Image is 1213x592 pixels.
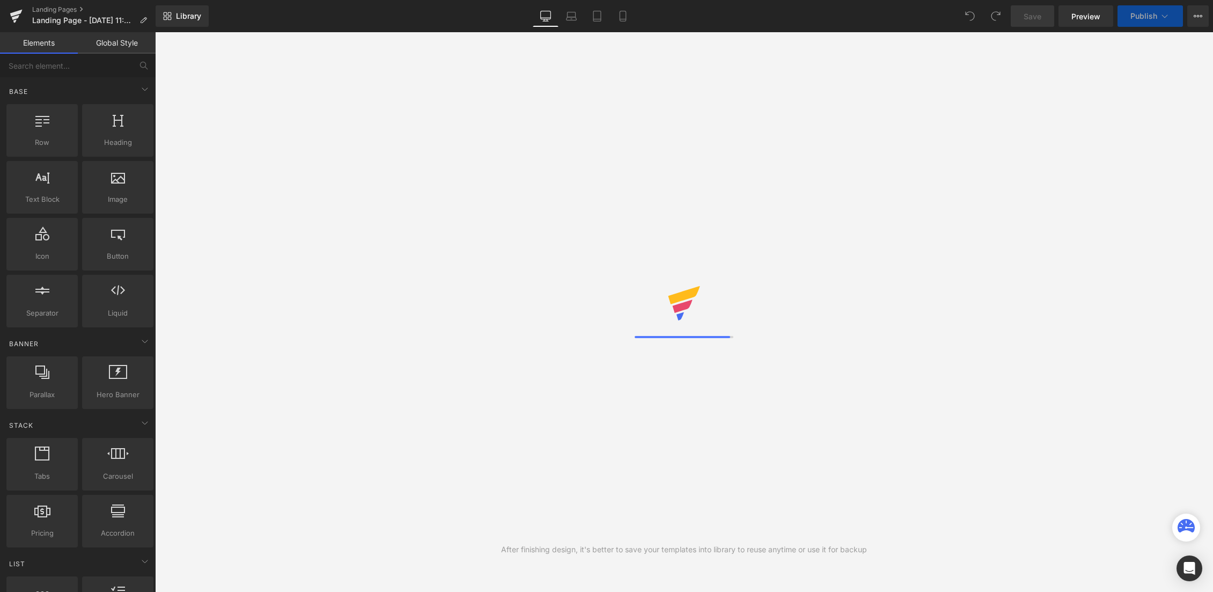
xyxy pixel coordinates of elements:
[10,389,75,400] span: Parallax
[78,32,156,54] a: Global Style
[85,389,150,400] span: Hero Banner
[1071,11,1100,22] span: Preview
[1118,5,1183,27] button: Publish
[10,308,75,319] span: Separator
[1058,5,1113,27] a: Preview
[8,559,26,569] span: List
[1177,556,1202,581] div: Open Intercom Messenger
[959,5,981,27] button: Undo
[85,194,150,205] span: Image
[85,528,150,539] span: Accordion
[8,86,29,97] span: Base
[1187,5,1209,27] button: More
[10,194,75,205] span: Text Block
[32,16,135,25] span: Landing Page - [DATE] 11:24:14
[610,5,636,27] a: Mobile
[8,339,40,349] span: Banner
[85,251,150,262] span: Button
[584,5,610,27] a: Tablet
[10,137,75,148] span: Row
[558,5,584,27] a: Laptop
[85,471,150,482] span: Carousel
[985,5,1006,27] button: Redo
[85,137,150,148] span: Heading
[8,420,34,430] span: Stack
[32,5,156,14] a: Landing Pages
[533,5,558,27] a: Desktop
[85,308,150,319] span: Liquid
[1024,11,1041,22] span: Save
[176,11,201,21] span: Library
[1130,12,1157,20] span: Publish
[10,528,75,539] span: Pricing
[10,471,75,482] span: Tabs
[501,544,867,556] div: After finishing design, it's better to save your templates into library to reuse anytime or use i...
[10,251,75,262] span: Icon
[156,5,209,27] a: New Library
